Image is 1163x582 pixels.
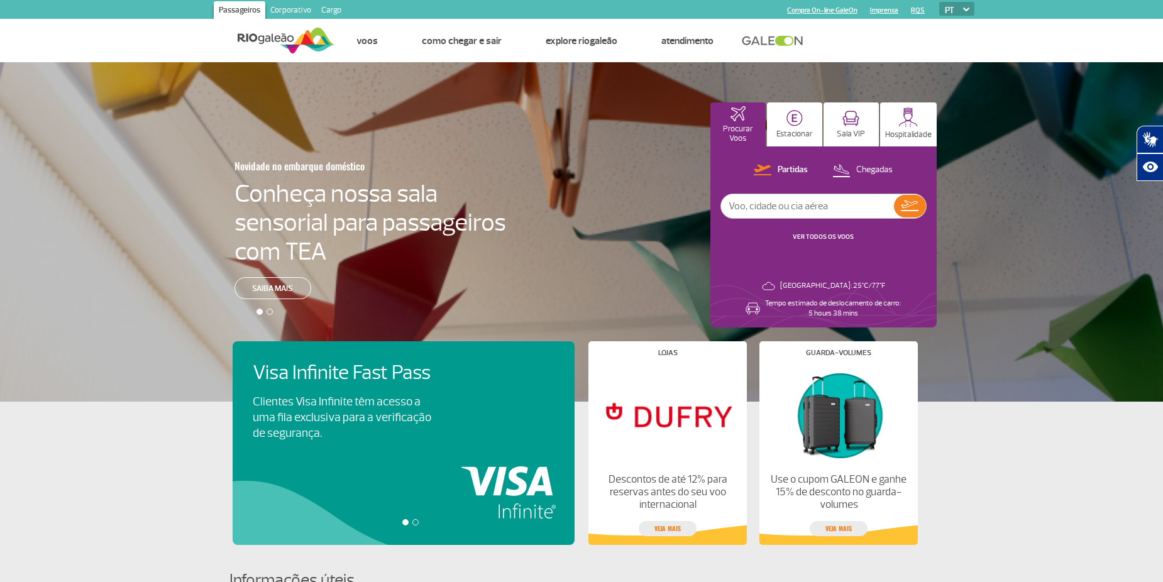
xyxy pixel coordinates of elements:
button: Sala VIP [824,102,879,146]
button: Chegadas [829,162,896,178]
button: Abrir tradutor de língua de sinais. [1137,126,1163,153]
h4: Conheça nossa sala sensorial para passageiros com TEA [234,179,506,266]
a: Voos [356,35,378,47]
a: veja mais [639,521,697,536]
a: veja mais [810,521,868,536]
button: Partidas [750,162,812,178]
h3: Novidade no embarque doméstico [234,153,444,179]
img: Guarda-volumes [770,366,907,463]
img: airplaneHomeActive.svg [730,106,746,121]
p: [GEOGRAPHIC_DATA]: 25°C/77°F [780,281,885,291]
p: Use o cupom GALEON e ganhe 15% de desconto no guarda-volumes [770,473,907,511]
a: Corporativo [265,1,316,21]
a: Compra On-line GaleOn [787,6,857,14]
button: Hospitalidade [880,102,937,146]
p: Clientes Visa Infinite têm acesso a uma fila exclusiva para a verificação de segurança. [253,394,431,441]
p: Tempo estimado de deslocamento de carro: 5 hours 38 mins [765,299,901,319]
p: Estacionar [776,129,813,139]
a: Como chegar e sair [422,35,502,47]
p: Descontos de até 12% para reservas antes do seu voo internacional [599,473,736,511]
h4: Visa Infinite Fast Pass [253,361,453,385]
a: Visa Infinite Fast PassClientes Visa Infinite têm acesso a uma fila exclusiva para a verificação ... [253,361,554,441]
a: Passageiros [214,1,265,21]
h4: Lojas [658,349,678,356]
button: Estacionar [767,102,822,146]
a: RQS [911,6,925,14]
button: Abrir recursos assistivos. [1137,153,1163,181]
a: Cargo [316,1,346,21]
a: Imprensa [870,6,898,14]
input: Voo, cidade ou cia aérea [721,194,894,218]
p: Hospitalidade [885,130,932,140]
p: Partidas [778,164,808,176]
img: Lojas [599,366,736,463]
a: Explore RIOgaleão [546,35,617,47]
button: VER TODOS OS VOOS [789,232,857,242]
h4: Guarda-volumes [806,349,871,356]
a: Atendimento [661,35,714,47]
p: Chegadas [856,164,893,176]
a: Saiba mais [234,277,311,299]
img: vipRoom.svg [842,111,859,126]
button: Procurar Voos [710,102,766,146]
div: Plugin de acessibilidade da Hand Talk. [1137,126,1163,181]
p: Procurar Voos [717,124,759,143]
p: Sala VIP [837,129,865,139]
a: VER TODOS OS VOOS [793,233,854,241]
img: hospitality.svg [898,107,918,127]
img: carParkingHome.svg [786,110,803,126]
